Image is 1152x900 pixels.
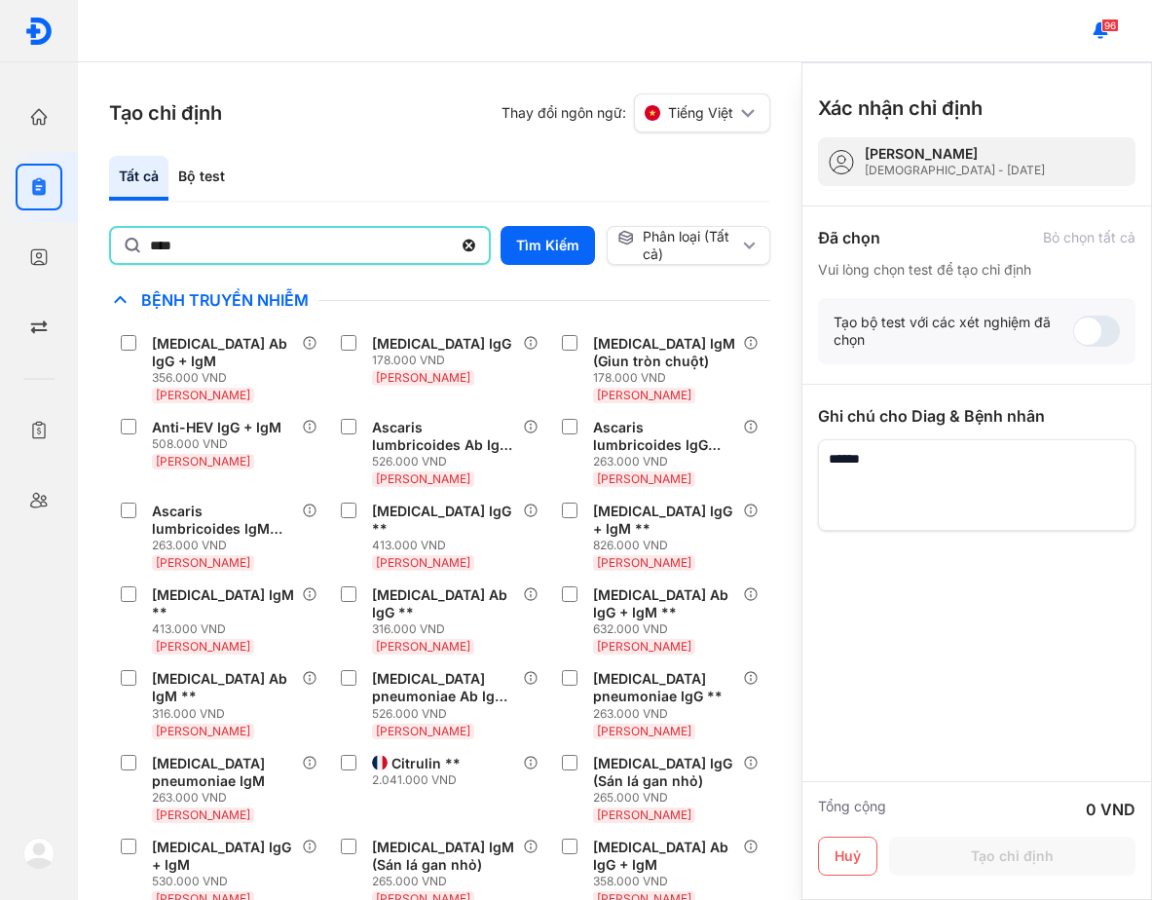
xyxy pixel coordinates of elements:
span: [PERSON_NAME] [156,555,250,570]
div: 413.000 VND [152,621,302,637]
div: [MEDICAL_DATA] pneumoniae IgM [152,755,294,790]
div: Đã chọn [818,226,880,249]
div: [MEDICAL_DATA] Ab IgG + IgM [593,839,735,874]
span: [PERSON_NAME] [156,454,250,469]
h3: Tạo chỉ định [109,99,222,127]
div: Ascaris lumbricoides IgG (Giun đũa) [593,419,735,454]
div: [DEMOGRAPHIC_DATA] - [DATE] [865,163,1045,178]
div: 356.000 VND [152,370,302,386]
span: [PERSON_NAME] [376,724,470,738]
div: Vui lòng chọn test để tạo chỉ định [818,261,1135,279]
div: [MEDICAL_DATA] Ab IgM ** [152,670,294,705]
div: Tổng cộng [818,798,886,821]
div: 316.000 VND [152,706,302,722]
span: [PERSON_NAME] [376,555,470,570]
div: [MEDICAL_DATA] pneumoniae Ab IgG + IgM ** [372,670,514,705]
div: 178.000 VND [593,370,743,386]
div: [MEDICAL_DATA] IgG (Sán lá gan nhỏ) [593,755,735,790]
button: Huỷ [818,837,877,876]
div: Bộ test [168,156,235,201]
div: 413.000 VND [372,538,522,553]
div: 632.000 VND [593,621,743,637]
div: Ghi chú cho Diag & Bệnh nhân [818,404,1135,428]
div: [MEDICAL_DATA] IgM (Sán lá gan nhỏ) [372,839,514,874]
span: [PERSON_NAME] [376,370,470,385]
span: [PERSON_NAME] [376,471,470,486]
span: Bệnh Truyền Nhiễm [131,290,318,310]
div: [MEDICAL_DATA] IgG + IgM ** [593,503,735,538]
span: [PERSON_NAME] [156,807,250,822]
div: [MEDICAL_DATA] IgG + IgM [152,839,294,874]
span: Tiếng Việt [668,104,733,122]
div: 316.000 VND [372,621,522,637]
span: [PERSON_NAME] [376,639,470,654]
div: Tạo bộ test với các xét nghiệm đã chọn [834,314,1073,349]
span: [PERSON_NAME] [597,724,691,738]
div: 263.000 VND [593,706,743,722]
div: 263.000 VND [152,538,302,553]
div: 265.000 VND [372,874,522,889]
div: Phân loại (Tất cả) [617,228,739,263]
span: [PERSON_NAME] [156,388,250,402]
div: [MEDICAL_DATA] Ab IgG + IgM [152,335,294,370]
div: 265.000 VND [593,790,743,806]
span: [PERSON_NAME] [156,724,250,738]
div: Bỏ chọn tất cả [1043,229,1135,246]
div: 263.000 VND [152,790,302,806]
button: Tạo chỉ định [889,837,1135,876]
span: [PERSON_NAME] [156,639,250,654]
div: [MEDICAL_DATA] pneumoniae IgG ** [593,670,735,705]
img: logo [23,838,55,869]
span: [PERSON_NAME] [597,555,691,570]
div: 508.000 VND [152,436,289,452]
div: [MEDICAL_DATA] IgG ** [372,503,514,538]
span: [PERSON_NAME] [597,471,691,486]
div: 530.000 VND [152,874,302,889]
div: Thay đổi ngôn ngữ: [502,94,770,132]
div: 178.000 VND [372,353,519,368]
div: [MEDICAL_DATA] Ab IgG + IgM ** [593,586,735,621]
div: 826.000 VND [593,538,743,553]
div: Citrulin ** [391,755,461,772]
div: [MEDICAL_DATA] IgM ** [152,586,294,621]
div: Anti-HEV IgG + IgM [152,419,281,436]
div: 263.000 VND [593,454,743,469]
h3: Xác nhận chỉ định [818,94,983,122]
div: 526.000 VND [372,706,522,722]
div: [MEDICAL_DATA] IgM (Giun tròn chuột) [593,335,735,370]
div: 2.041.000 VND [372,772,468,788]
div: Ascaris lumbricoides Ab IgG + IgM [372,419,514,454]
div: 358.000 VND [593,874,743,889]
div: 526.000 VND [372,454,522,469]
span: [PERSON_NAME] [597,388,691,402]
span: [PERSON_NAME] [597,807,691,822]
div: Tất cả [109,156,168,201]
span: 96 [1101,19,1119,32]
div: 0 VND [1086,798,1135,821]
div: [MEDICAL_DATA] Ab IgG ** [372,586,514,621]
div: [MEDICAL_DATA] IgG [372,335,511,353]
span: [PERSON_NAME] [597,639,691,654]
button: Tìm Kiếm [501,226,595,265]
div: [PERSON_NAME] [865,145,1045,163]
img: logo [24,17,54,46]
div: Ascaris lumbricoides IgM (Giun đũa) [152,503,294,538]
